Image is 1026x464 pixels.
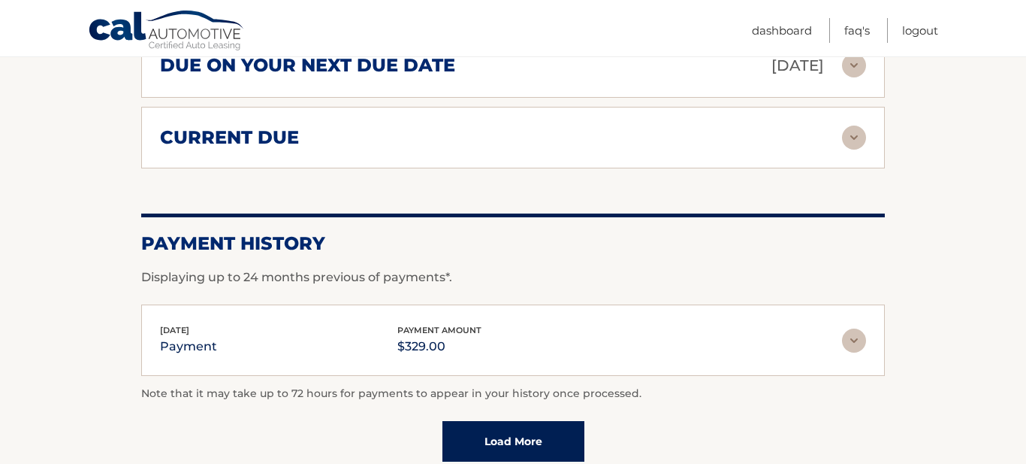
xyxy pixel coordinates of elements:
[842,329,866,353] img: accordion-rest.svg
[397,336,481,357] p: $329.00
[771,53,824,79] p: [DATE]
[902,18,938,43] a: Logout
[160,336,217,357] p: payment
[844,18,870,43] a: FAQ's
[842,126,866,150] img: accordion-rest.svg
[141,268,885,287] p: Displaying up to 24 months previous of payments*.
[752,18,812,43] a: Dashboard
[442,421,584,462] a: Load More
[397,325,481,335] span: payment amount
[88,10,246,53] a: Cal Automotive
[160,325,189,335] span: [DATE]
[141,232,885,255] h2: Payment History
[160,54,455,77] h2: due on your next due date
[141,385,885,403] p: Note that it may take up to 72 hours for payments to appear in your history once processed.
[160,126,299,149] h2: current due
[842,53,866,77] img: accordion-rest.svg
